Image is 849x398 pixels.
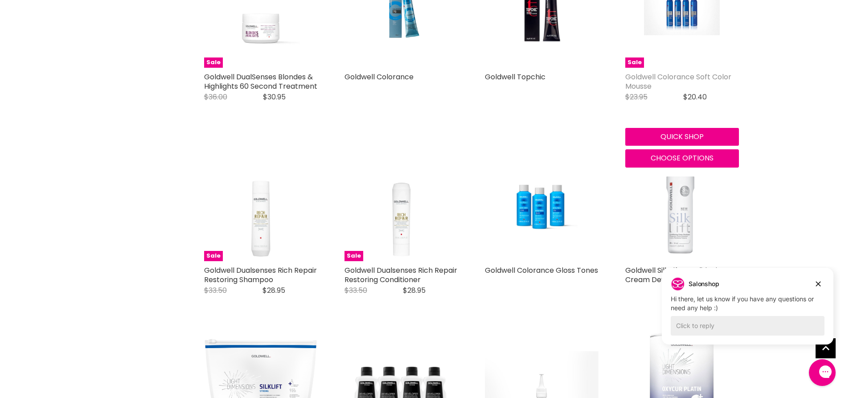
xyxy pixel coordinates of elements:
img: Goldwell Colorance Gloss Tones [485,167,599,241]
span: $23.95 [625,92,648,102]
a: Goldwell Dualsenses Rich Repair Restoring Conditioner [345,265,457,285]
img: Goldwell Dualsenses Rich Repair Restoring Conditioner [345,148,458,261]
a: Goldwell Dualsenses Rich Repair Restoring Shampoo Goldwell Dualsenses Rich Repair Restoring Shamp... [204,148,318,261]
span: $20.40 [683,92,707,102]
a: Goldwell Colorance Gloss Tones [485,148,599,261]
span: $28.95 [262,285,285,295]
span: $33.50 [204,285,227,295]
span: $33.50 [345,285,367,295]
img: Goldwell Silk Lift Conditioning Cream Developers [626,148,738,261]
span: Sale [204,251,223,261]
span: Choose options [651,153,714,163]
a: Goldwell Topchic [485,72,545,82]
span: $36.00 [204,92,227,102]
img: Goldwell Dualsenses Rich Repair Restoring Shampoo [204,148,318,261]
button: Choose options [625,149,739,167]
a: Goldwell Dualsenses Rich Repair Restoring Conditioner Goldwell Dualsenses Rich Repair Restoring C... [345,148,458,261]
a: Goldwell Silk Lift Conditioning Cream Developers [625,265,726,285]
span: $30.95 [263,92,286,102]
span: Sale [204,57,223,68]
a: Goldwell Colorance [345,72,414,82]
a: Goldwell DualSenses Blondes & Highlights 60 Second Treatment [204,72,317,91]
a: Goldwell Silk Lift Conditioning Cream Developers Goldwell Silk Lift Conditioning Cream Developers [625,148,739,261]
span: Sale [625,57,644,68]
iframe: Gorgias live chat messenger [804,356,840,389]
a: Goldwell Colorance Soft Color Mousse [625,72,731,91]
a: Goldwell Colorance Gloss Tones [485,265,598,275]
a: Goldwell Dualsenses Rich Repair Restoring Shampoo [204,265,317,285]
iframe: Gorgias live chat campaigns [655,267,840,358]
span: Sale [345,251,363,261]
span: $28.95 [403,285,426,295]
button: Quick shop [625,128,739,146]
